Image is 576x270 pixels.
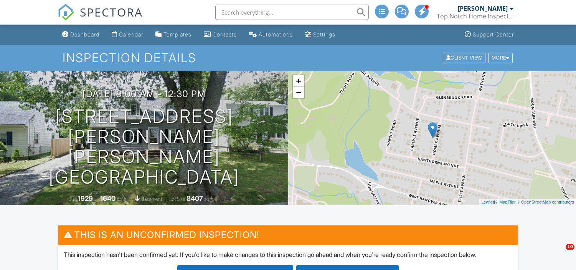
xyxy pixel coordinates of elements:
a: Zoom in [293,75,304,87]
input: Search everything... [215,5,369,20]
a: Templates [152,28,195,42]
span: 10 [566,244,574,250]
div: Top Notch Home Inspection [437,12,513,20]
iframe: Intercom live chat [550,244,568,262]
div: Support Center [473,31,514,38]
span: SPECTORA [80,4,143,20]
span: sq.ft. [204,196,214,202]
p: This inspection hasn't been confirmed yet. If you'd like to make changes to this inspection go ah... [64,250,512,259]
img: The Best Home Inspection Software - Spectora [58,4,74,21]
div: | [479,199,576,205]
a: Settings [302,28,338,42]
a: © MapTiler [495,200,516,204]
div: Client View [443,53,485,63]
h1: [STREET_ADDRESS][PERSON_NAME] [PERSON_NAME][GEOGRAPHIC_DATA] [12,106,276,187]
h1: Inspection Details [63,51,513,65]
div: Templates [163,31,191,38]
div: 8407 [186,194,203,202]
div: Calendar [119,31,143,38]
span: basement [141,196,162,202]
div: 1929 [78,194,93,202]
a: Automations (Advanced) [246,28,296,42]
div: Automations [259,31,293,38]
a: SPECTORA [58,10,143,27]
div: Contacts [213,31,237,38]
span: Lot Size [169,196,185,202]
a: Support Center [462,28,517,42]
a: Client View [442,55,487,60]
div: [PERSON_NAME] [458,5,508,12]
div: Dashboard [70,31,99,38]
a: Dashboard [59,28,102,42]
a: Zoom out [293,87,304,98]
a: © OpenStreetMap contributors [517,200,574,204]
div: 1640 [100,194,116,202]
span: sq. ft. [117,196,127,202]
a: Calendar [109,28,146,42]
a: Contacts [201,28,240,42]
span: Built [68,196,77,202]
div: Settings [313,31,335,38]
a: Leaflet [481,200,494,204]
div: More [488,53,513,63]
h3: This is an Unconfirmed Inspection! [58,225,518,244]
h3: [DATE] 9:00 am - 12:30 pm [83,89,206,99]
